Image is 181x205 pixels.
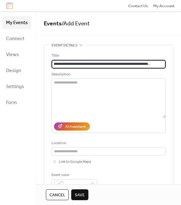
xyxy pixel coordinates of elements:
button: Cancel [46,189,69,200]
a: Contact Us [128,3,148,9]
button: Save [71,189,88,200]
span: Form [6,98,17,107]
img: logo [7,2,13,9]
a: Form [2,96,31,109]
span: Settings [6,82,24,91]
div: Location [52,140,164,146]
span: / Add Event [62,18,90,29]
a: My Events [2,16,31,29]
span: Design [6,66,21,75]
span: My Events [6,18,28,27]
a: My Account [153,3,174,9]
span: Connect [6,34,24,43]
a: Design [2,64,31,77]
span: Save [75,192,85,198]
span: Views [6,50,19,59]
span: Cancel [49,192,65,198]
button: AI Assistant [54,122,90,130]
a: Events [44,18,62,29]
span: Event details [52,43,78,49]
a: Settings [2,80,31,93]
span: Link to Google Maps [59,159,91,165]
a: Views [2,48,31,61]
div: Title [52,53,164,59]
div: Event color [52,172,96,178]
div: Description [52,71,164,77]
div: AI Assistant [65,124,86,130]
a: Connect [2,32,31,45]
